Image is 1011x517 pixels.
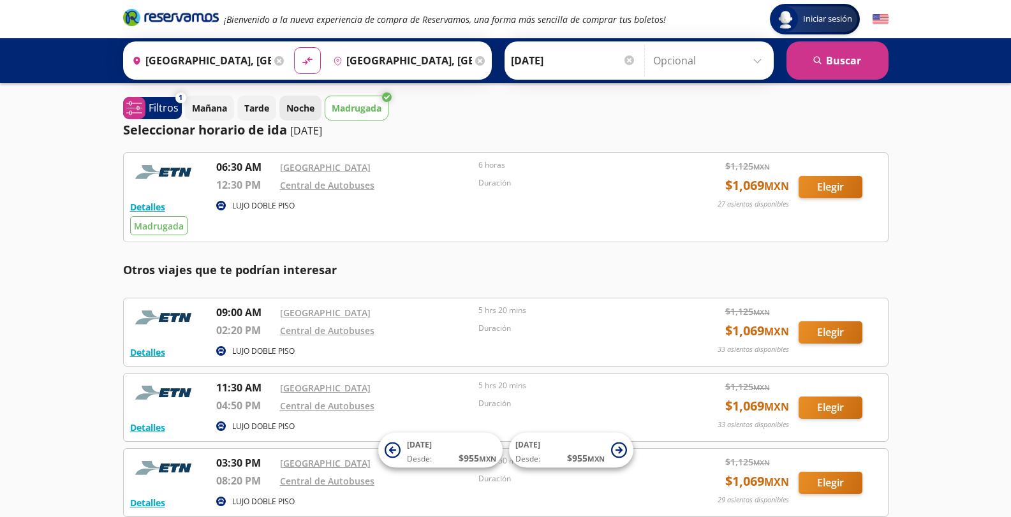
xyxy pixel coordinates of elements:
p: LUJO DOBLE PISO [232,200,295,212]
small: MXN [753,382,770,392]
input: Elegir Fecha [511,45,636,76]
a: [GEOGRAPHIC_DATA] [280,161,371,173]
span: [DATE] [515,439,540,450]
small: MXN [764,475,789,489]
p: 09:00 AM [216,305,274,320]
p: 33 asientos disponibles [718,419,789,430]
input: Buscar Origen [127,45,271,76]
p: Seleccionar horario de ida [123,120,287,140]
img: RESERVAMOS [130,380,200,405]
button: [DATE]Desde:$955MXN [509,433,633,468]
button: Detalles [130,346,165,359]
p: Duración [478,323,671,334]
p: 02:20 PM [216,323,274,338]
span: Iniciar sesión [798,13,857,25]
button: Detalles [130,421,165,434]
span: $ 1,125 [725,159,770,173]
small: MXN [764,400,789,414]
img: RESERVAMOS [130,305,200,330]
button: Madrugada [325,96,388,120]
button: Elegir [799,397,862,419]
p: Otros viajes que te podrían interesar [123,261,889,279]
button: 1Filtros [123,97,182,119]
button: Detalles [130,200,165,214]
span: $ 1,125 [725,455,770,469]
p: Filtros [149,100,179,115]
span: 1 [179,92,182,103]
a: Central de Autobuses [280,324,374,337]
p: 06:30 AM [216,159,274,175]
span: $ 1,069 [725,176,789,195]
button: Elegir [799,176,862,198]
small: MXN [764,179,789,193]
p: Duración [478,473,671,484]
p: 11:30 AM [216,380,274,395]
span: $ 1,069 [725,397,789,416]
img: RESERVAMOS [130,159,200,185]
p: 08:20 PM [216,473,274,488]
p: 5 hrs 20 mins [478,305,671,316]
button: Noche [279,96,321,120]
em: ¡Bienvenido a la nueva experiencia de compra de Reservamos, una forma más sencilla de comprar tus... [224,13,666,25]
p: 29 asientos disponibles [718,495,789,506]
input: Buscar Destino [328,45,472,76]
small: MXN [479,454,496,463]
span: $ 1,069 [725,472,789,491]
p: [DATE] [290,123,322,138]
a: [GEOGRAPHIC_DATA] [280,382,371,394]
span: Desde: [407,453,432,465]
small: MXN [764,324,789,339]
p: LUJO DOBLE PISO [232,346,295,357]
p: LUJO DOBLE PISO [232,421,295,432]
a: Central de Autobuses [280,400,374,412]
button: Buscar [786,41,889,80]
span: Desde: [515,453,540,465]
small: MXN [753,458,770,467]
a: [GEOGRAPHIC_DATA] [280,457,371,469]
small: MXN [753,162,770,171]
span: [DATE] [407,439,432,450]
p: Mañana [192,101,227,115]
p: 03:30 PM [216,455,274,470]
button: Mañana [185,96,234,120]
button: English [873,11,889,27]
a: [GEOGRAPHIC_DATA] [280,307,371,319]
span: $ 1,125 [725,380,770,393]
span: $ 1,069 [725,321,789,340]
p: LUJO DOBLE PISO [232,496,295,507]
small: MXN [753,307,770,317]
span: $ 955 [567,451,605,465]
button: Tarde [237,96,276,120]
button: Detalles [130,496,165,509]
p: Noche [286,101,314,115]
p: Tarde [244,101,269,115]
p: 04:50 PM [216,398,274,413]
p: 12:30 PM [216,177,274,193]
p: 6 horas [478,159,671,171]
button: Elegir [799,472,862,494]
p: 27 asientos disponibles [718,199,789,210]
button: [DATE]Desde:$955MXN [378,433,503,468]
a: Brand Logo [123,8,219,31]
i: Brand Logo [123,8,219,27]
p: 33 asientos disponibles [718,344,789,355]
span: $ 1,125 [725,305,770,318]
a: Central de Autobuses [280,475,374,487]
span: Madrugada [134,220,184,232]
input: Opcional [653,45,767,76]
p: 5 hrs 20 mins [478,380,671,391]
p: Madrugada [332,101,381,115]
img: RESERVAMOS [130,455,200,481]
small: MXN [587,454,605,463]
p: Duración [478,398,671,409]
a: Central de Autobuses [280,179,374,191]
button: Elegir [799,321,862,344]
p: Duración [478,177,671,189]
span: $ 955 [459,451,496,465]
